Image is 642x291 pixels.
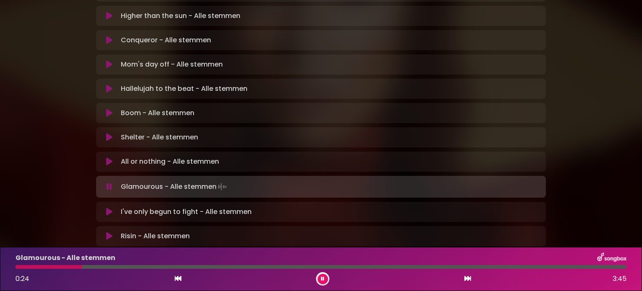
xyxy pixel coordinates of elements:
p: Shelter - Alle stemmen [121,132,198,142]
p: Boom - Alle stemmen [121,108,194,118]
p: Glamourous - Alle stemmen [121,181,228,193]
p: Mom's day off - Alle stemmen [121,59,223,70]
p: Risin - Alle stemmen [121,231,190,241]
p: Glamourous - Alle stemmen [15,253,115,263]
p: Higher than the sun - Alle stemmen [121,11,240,21]
p: I've only begun to fight - Alle stemmen [121,207,252,217]
img: songbox-logo-white.png [597,252,627,263]
p: Conqueror - Alle stemmen [121,35,211,45]
span: 3:45 [613,274,627,284]
img: waveform4.gif [217,181,228,193]
span: 0:24 [15,274,29,283]
p: Hallelujah to the beat - Alle stemmen [121,84,247,94]
p: All or nothing - Alle stemmen [121,157,219,167]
